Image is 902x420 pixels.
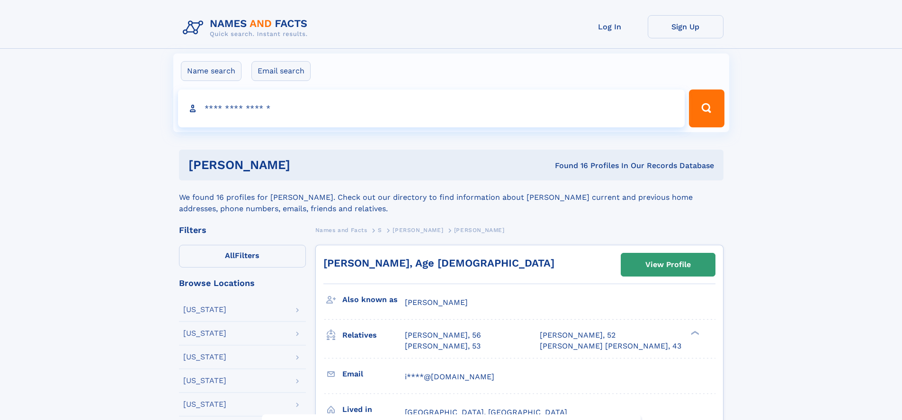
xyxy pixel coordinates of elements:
[179,180,723,214] div: We found 16 profiles for [PERSON_NAME]. Check out our directory to find information about [PERSON...
[315,224,367,236] a: Names and Facts
[183,353,226,361] div: [US_STATE]
[183,377,226,384] div: [US_STATE]
[342,292,405,308] h3: Also known as
[405,341,481,351] a: [PERSON_NAME], 53
[251,61,311,81] label: Email search
[540,330,616,340] a: [PERSON_NAME], 52
[378,224,382,236] a: S
[178,89,685,127] input: search input
[179,245,306,268] label: Filters
[540,341,681,351] a: [PERSON_NAME] [PERSON_NAME], 43
[572,15,648,38] a: Log In
[342,366,405,382] h3: Email
[645,254,691,276] div: View Profile
[179,15,315,41] img: Logo Names and Facts
[378,227,382,233] span: S
[688,330,700,336] div: ❯
[405,330,481,340] a: [PERSON_NAME], 56
[342,402,405,418] h3: Lived in
[183,306,226,313] div: [US_STATE]
[179,226,306,234] div: Filters
[323,257,554,269] a: [PERSON_NAME], Age [DEMOGRAPHIC_DATA]
[689,89,724,127] button: Search Button
[183,401,226,408] div: [US_STATE]
[181,61,241,81] label: Name search
[188,159,423,171] h1: [PERSON_NAME]
[393,227,443,233] span: [PERSON_NAME]
[648,15,723,38] a: Sign Up
[422,161,714,171] div: Found 16 Profiles In Our Records Database
[405,298,468,307] span: [PERSON_NAME]
[183,330,226,337] div: [US_STATE]
[179,279,306,287] div: Browse Locations
[393,224,443,236] a: [PERSON_NAME]
[621,253,715,276] a: View Profile
[405,408,567,417] span: [GEOGRAPHIC_DATA], [GEOGRAPHIC_DATA]
[342,327,405,343] h3: Relatives
[454,227,505,233] span: [PERSON_NAME]
[225,251,235,260] span: All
